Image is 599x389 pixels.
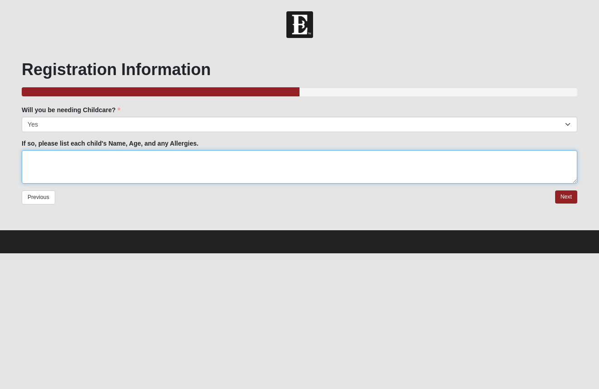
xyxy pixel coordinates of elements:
[22,139,199,148] label: If so, please list each child's Name, Age, and any Allergies.
[286,11,313,38] img: Church of Eleven22 Logo
[22,60,577,79] h1: Registration Information
[22,190,55,204] a: Previous
[22,105,120,114] label: Will you be needing Childcare?
[555,190,577,204] a: Next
